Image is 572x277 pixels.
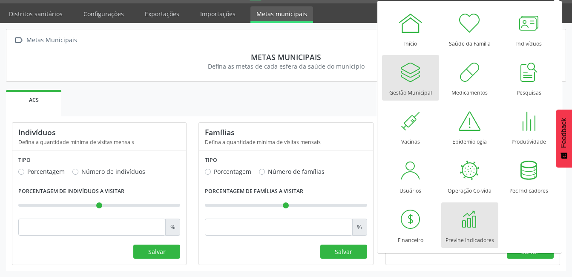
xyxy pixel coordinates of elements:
[205,185,303,198] label: Porcentagem de famílias a visitar
[441,153,498,199] a: Operação Co-vida
[148,247,166,256] span: Salvar
[18,185,124,198] label: Porcentagem de indivíduos a visitar
[18,138,180,146] p: Defina a quantidade mínima de visitas mensais
[320,245,367,259] button: Salvar
[441,6,498,52] a: Saúde da Família
[500,153,558,199] a: Pec Indicadores
[556,110,572,167] button: Feedback - Mostrar pesquisa
[500,6,558,52] a: Indivíduos
[441,55,498,101] a: Medicamentos
[382,153,439,199] a: Usuários
[205,156,367,167] legend: Tipo
[500,55,558,101] a: Pesquisas
[29,96,39,104] span: ACS
[18,127,180,137] div: Indivíduos
[18,156,180,167] legend: Tipo
[27,167,65,176] label: Porcentagem
[382,6,439,52] a: Início
[165,219,180,236] div: %
[12,34,25,46] i: 
[352,219,367,236] div: %
[441,202,498,248] a: Previne Indicadores
[214,167,251,176] label: Porcentagem
[18,52,554,62] div: Metas municipais
[205,127,367,137] div: Famílias
[81,167,145,176] label: Número de indivíduos
[194,6,241,21] a: Importações
[139,6,185,21] a: Exportações
[3,6,69,21] a: Distritos sanitários
[18,62,554,71] div: Defina as metas de cada esfera da saúde do município
[12,34,78,46] a:  Metas Municipais
[250,6,313,23] a: Metas municipais
[335,247,352,256] span: Salvar
[25,34,78,46] div: Metas Municipais
[78,6,130,21] a: Configurações
[268,167,325,176] label: Número de famílias
[205,138,367,146] p: Defina a quantidade mínima de visitas mensais
[441,104,498,150] a: Epidemiologia
[500,104,558,150] a: Produtividade
[382,202,439,248] a: Financeiro
[382,104,439,150] a: Vacinas
[560,118,568,148] span: Feedback
[133,245,180,259] button: Salvar
[382,55,439,101] a: Gestão Municipal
